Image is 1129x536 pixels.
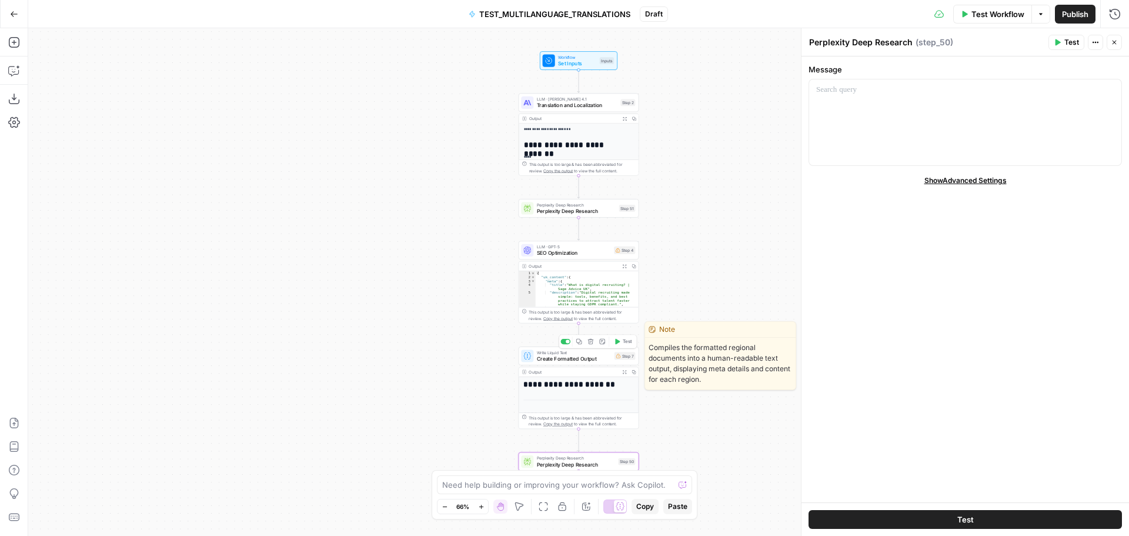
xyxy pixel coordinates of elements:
div: WorkflowSet InputsInputs [519,51,639,70]
div: 5 [519,291,535,306]
span: Set Inputs [558,59,596,67]
button: Copy [632,499,659,514]
span: SEO Optimization [537,249,611,257]
div: Step 50 [618,458,635,465]
div: Step 4 [614,247,635,254]
div: Note [645,322,796,338]
div: Perplexity Deep ResearchPerplexity Deep ResearchStep 50 [519,452,639,471]
div: LLM · GPT-5SEO OptimizationStep 4Output{ "uk_content":{ "meta":{ "title":"What is digital recruit... [519,241,639,323]
div: This output is too large & has been abbreviated for review. to view the full content. [529,161,635,174]
div: This output is too large & has been abbreviated for review. to view the full content. [529,415,635,427]
span: Test [1064,37,1079,48]
span: Test Workflow [971,8,1024,20]
div: Step 2 [620,99,635,106]
span: LLM · GPT-5 [537,244,611,250]
span: Perplexity Deep Research [537,207,616,215]
span: Test [623,338,632,345]
span: Draft [645,9,663,19]
div: Output [529,115,617,122]
span: Copy the output [543,168,573,173]
span: Workflow [558,54,596,61]
button: Publish [1055,5,1095,24]
span: Copy the output [543,422,573,427]
textarea: Perplexity Deep Research [809,36,913,48]
div: Step 7 [614,352,636,359]
label: Message [809,64,1122,75]
div: 1 [519,271,535,275]
span: Translation and Localization [537,101,617,109]
div: Output [529,369,617,375]
div: Output [529,263,617,269]
button: Test [611,337,635,347]
span: ( step_50 ) [916,36,953,48]
span: Compiles the formatted regional documents into a human-readable text output, displaying meta deta... [645,338,796,389]
span: TEST_MULTILANGUAGE_TRANSLATIONS [479,8,630,20]
div: Step 51 [619,205,636,212]
button: Test [1048,35,1084,50]
span: Copy the output [543,316,573,321]
span: Paste [668,501,687,512]
div: 2 [519,275,535,279]
button: Test [809,510,1122,529]
span: 66% [456,502,469,511]
button: Test Workflow [953,5,1031,24]
span: Write Liquid Text [537,349,612,356]
div: 6 [519,306,535,314]
g: Edge from step_51 to step_4 [577,218,580,240]
span: Show Advanced Settings [924,175,1007,186]
span: Copy [636,501,654,512]
span: Perplexity Deep Research [537,202,616,208]
g: Edge from step_2 to step_51 [577,176,580,198]
span: Toggle code folding, rows 2 through 17 [531,275,535,279]
g: Edge from start to step_2 [577,70,580,92]
span: Publish [1062,8,1088,20]
button: TEST_MULTILANGUAGE_TRANSLATIONS [462,5,637,24]
div: Perplexity Deep ResearchPerplexity Deep ResearchStep 51 [519,199,639,218]
div: This output is too large & has been abbreviated for review. to view the full content. [529,309,635,321]
span: Perplexity Deep Research [537,455,615,461]
span: Test [957,514,974,525]
span: Create Formatted Output [537,355,612,362]
button: Paste [663,499,692,514]
div: 4 [519,283,535,291]
span: LLM · [PERSON_NAME] 4.1 [537,96,617,102]
span: Toggle code folding, rows 3 through 14 [531,279,535,283]
span: Toggle code folding, rows 1 through 18 [531,271,535,275]
span: Perplexity Deep Research [537,461,615,468]
div: Inputs [600,57,614,64]
div: 3 [519,279,535,283]
g: Edge from step_7 to step_50 [577,429,580,451]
